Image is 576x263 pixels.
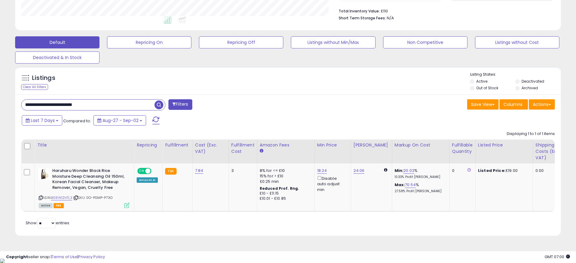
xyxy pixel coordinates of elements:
button: Aug-27 - Sep-02 [93,115,146,126]
button: Non Competitive [383,36,467,48]
div: Fulfillment Cost [231,142,255,155]
button: Columns [500,99,528,110]
span: All listings currently available for purchase on Amazon [39,203,53,208]
span: FBA [54,203,64,208]
span: Show: entries [26,220,69,226]
a: Terms of Use [52,254,77,260]
div: Displaying 1 to 1 of 1 items [507,131,555,137]
span: 2025-09-10 07:00 GMT [545,254,570,260]
p: Listing States: [470,72,561,77]
a: 20.03 [403,168,414,174]
p: 10.33% Profit [PERSON_NAME] [395,175,445,179]
div: Listed Price [478,142,530,148]
div: Min Price [317,142,348,148]
div: Amazon AI [137,177,158,183]
div: £0.25 min [260,179,310,184]
div: £10 - £11.15 [260,191,310,196]
div: % [395,168,445,179]
div: 0.00 [535,168,565,173]
label: Active [476,79,487,84]
span: Columns [503,101,522,107]
a: 70.54 [405,182,416,188]
span: ON [138,169,145,174]
b: Haruharu Wonder Black Rice Moisture Deep Cleansing Oil 150ml, Korean Facial Cleanser, Makeup Remo... [52,168,126,192]
button: Listings without Min/Max [291,36,375,48]
div: [PERSON_NAME] [353,142,389,148]
label: Deactivated [522,79,544,84]
div: seller snap | | [6,254,105,260]
span: Last 7 Days [31,117,55,123]
b: Max: [395,182,405,188]
li: £110 [339,7,550,14]
img: 31MaA-9c9lL._SL40_.jpg [39,168,51,180]
div: 0 [452,168,471,173]
b: Min: [395,168,404,173]
b: Short Term Storage Fees: [339,15,386,21]
p: 27.58% Profit [PERSON_NAME] [395,189,445,193]
small: Amazon Fees. [260,148,263,154]
button: Repricing On [107,36,191,48]
a: 7.84 [195,168,203,174]
div: Title [37,142,132,148]
button: Last 7 Days [22,115,62,126]
div: % [395,182,445,193]
button: Filters [168,99,192,110]
div: Fulfillable Quantity [452,142,473,155]
button: Default [15,36,99,48]
span: | SKU: 0O-PGMP-P73O [73,195,112,200]
small: FBA [165,168,176,175]
span: Compared to: [63,118,91,124]
a: B08W1ZHTL3 [51,195,72,200]
span: Aug-27 - Sep-02 [103,117,138,123]
label: Archived [522,85,538,90]
div: Shipping Costs (Exc. VAT) [535,142,567,161]
button: Listings without Cost [475,36,559,48]
div: £10.01 - £10.85 [260,196,310,201]
span: OFF [151,169,160,174]
div: Clear All Filters [21,84,48,90]
div: Amazon Fees [260,142,312,148]
div: 15% for > £10 [260,173,310,179]
span: N/A [387,15,394,21]
label: Out of Stock [476,85,498,90]
button: Save View [467,99,499,110]
b: Total Inventory Value: [339,8,380,14]
b: Reduced Prof. Rng. [260,186,299,191]
a: 24.06 [353,168,365,174]
div: 8% for <= £10 [260,168,310,173]
div: ASIN: [39,168,129,207]
div: Markup on Cost [395,142,447,148]
div: £19.00 [478,168,528,173]
div: 3 [231,168,252,173]
button: Actions [529,99,555,110]
div: Cost (Exc. VAT) [195,142,226,155]
b: Listed Price: [478,168,506,173]
div: Disable auto adjust min [317,175,346,192]
th: The percentage added to the cost of goods (COGS) that forms the calculator for Min & Max prices. [392,140,449,163]
div: Fulfillment [165,142,190,148]
h5: Listings [32,74,55,82]
div: Repricing [137,142,160,148]
a: Privacy Policy [78,254,105,260]
button: Repricing Off [199,36,283,48]
strong: Copyright [6,254,28,260]
button: Deactivated & In Stock [15,51,99,64]
a: 18.24 [317,168,327,174]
